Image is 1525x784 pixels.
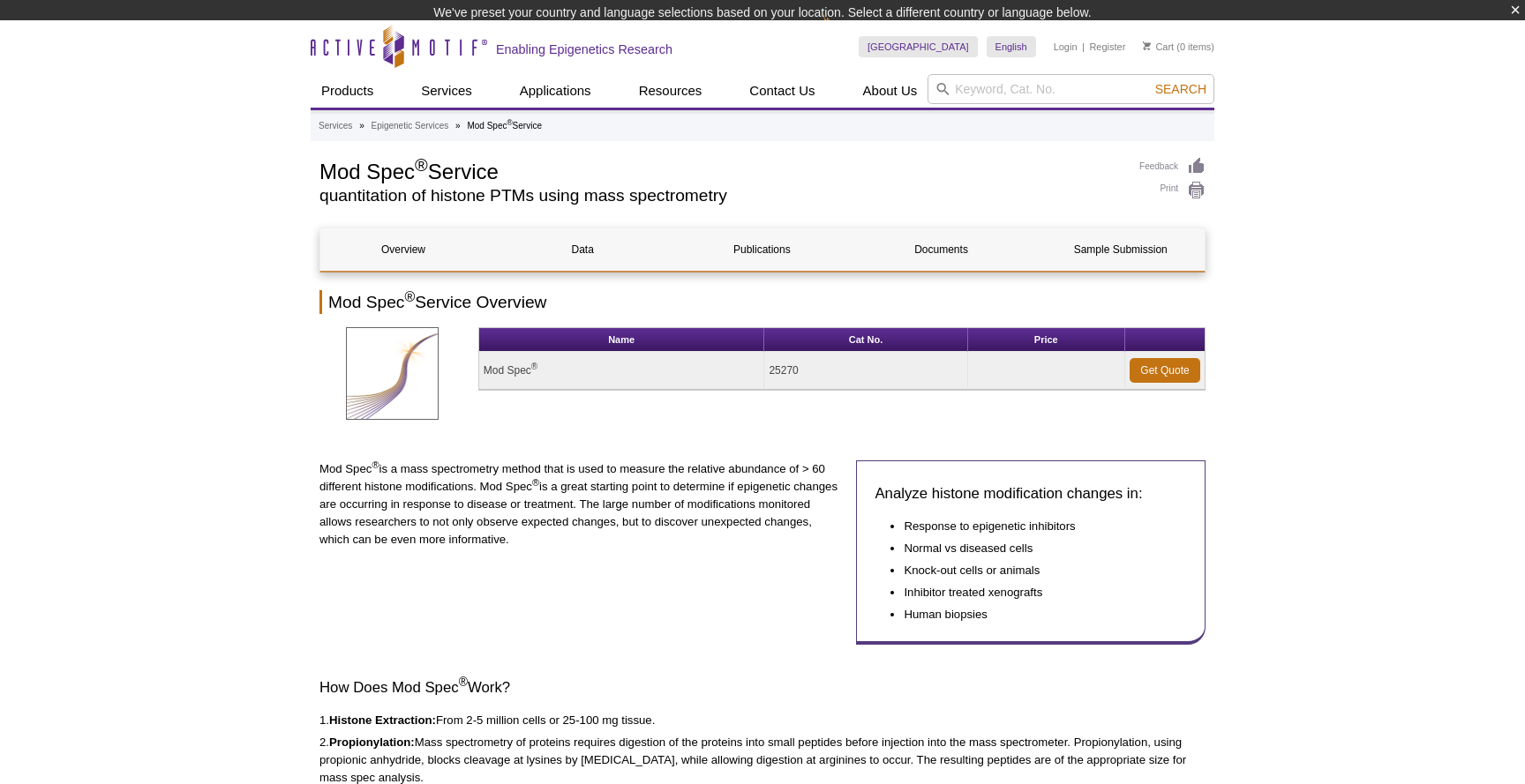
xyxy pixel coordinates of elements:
sup: ® [372,459,379,470]
span: Search [1155,82,1206,96]
a: Overview [320,228,486,271]
a: [GEOGRAPHIC_DATA] [859,36,978,57]
img: Mod Spec Service [346,327,439,420]
a: Resources [628,74,713,108]
a: Register [1089,41,1125,53]
h3: Analyze histone modification changes in: [875,483,1187,504]
sup: ® [507,118,512,127]
p: Mod Spec is a mass spectrometry method that is used to measure the relative abundance of > 60 dif... [319,460,843,549]
strong: Histone Extraction: [329,713,436,727]
a: Documents [859,228,1025,271]
li: Knock-out cells or animals [904,562,1169,579]
a: Services [319,118,352,134]
button: Search [1150,81,1212,97]
li: Human biopsies [904,606,1169,623]
td: Mod Spec [479,352,765,390]
a: Cart [1143,41,1174,53]
a: Get Quote [1130,358,1200,383]
p: 1. From 2-5 million cells or 25-100 mg tissue. [319,712,1206,729]
sup: ® [531,362,537,371]
li: Response to epigenetic inhibitors [904,518,1169,535]
td: 25270 [764,352,967,390]
h2: Enabling Epigenetics Research [496,41,672,57]
li: Normal vs diseased cells [904,540,1169,557]
a: About Us [853,74,928,108]
img: Change Here [823,13,869,55]
h3: How Does Mod Spec Work? [319,677,1206,698]
li: Inhibitor treated xenografts [904,584,1169,601]
li: » [455,121,461,131]
li: | [1082,36,1085,57]
li: Mod Spec Service [467,121,542,131]
li: » [359,121,364,131]
h2: quantitation of histone PTMs using mass spectrometry [319,188,1122,204]
a: Contact Us [739,74,825,108]
th: Name [479,328,765,352]
li: (0 items) [1143,36,1214,57]
a: Print [1139,181,1206,200]
a: English [987,36,1036,57]
th: Price [968,328,1125,352]
sup: ® [532,477,539,488]
h2: Mod Spec Service Overview [319,290,1206,314]
a: Data [500,228,665,271]
strong: Propionylation: [329,735,415,749]
a: Applications [509,74,602,108]
a: Login [1054,41,1078,53]
img: Your Cart [1143,41,1151,50]
sup: ® [404,289,415,304]
a: Products [311,74,384,108]
a: Services [410,74,483,108]
a: Publications [679,228,845,271]
a: Epigenetic Services [371,118,448,134]
sup: ® [459,675,468,689]
a: Sample Submission [1038,228,1204,271]
a: Feedback [1139,157,1206,176]
th: Cat No. [764,328,967,352]
h1: Mod Spec Service [319,157,1122,183]
input: Keyword, Cat. No. [928,74,1214,104]
sup: ® [415,155,428,175]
